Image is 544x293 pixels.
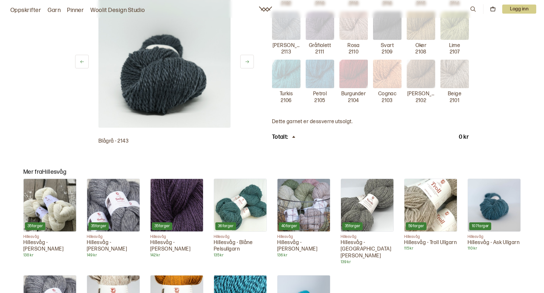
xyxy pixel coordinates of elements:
p: Blågrå - 2143 [98,138,231,145]
p: 115 kr [404,246,457,251]
p: 2109 [382,49,393,56]
a: Hillesvåg - Ask Ullgarn107fargerHillesvågHillesvåg - Ask Ullgarn110 kr [468,179,521,265]
img: Hillesvåg - Sol Lamullgarn [24,179,76,231]
p: Gråfiolett [309,42,331,49]
p: 149 kr [87,253,140,258]
p: Hillesvåg [468,234,521,240]
p: Beige [448,91,461,98]
p: Rosa [347,42,360,49]
p: Oker [415,42,427,49]
p: 135 kr [214,253,267,258]
p: 36 farger [218,224,233,229]
a: Oppskrifter [10,6,41,15]
p: 136 kr [277,253,330,258]
p: 139 kr [341,260,394,265]
p: Hillesvåg - Ask Ullgarn [468,240,521,246]
img: Lys Dongeriblå [272,11,300,40]
a: Hillesvåg - Sol Lamullgarn35fargerHillesvågHillesvåg - [PERSON_NAME]138 kr [23,179,76,265]
p: 35 farger [345,224,360,229]
p: Turkis [280,91,293,98]
img: Beige [440,60,469,88]
p: Hillesvåg [150,234,203,240]
img: Oker [407,11,435,40]
img: Hillesvåg - Sølje Pelsullgarn [87,179,140,231]
p: 2104 [348,98,359,104]
p: 2106 [281,98,292,104]
img: Hillesvåg - Ask Ullgarn [468,179,520,231]
img: Petrol [306,60,334,88]
p: Svart [381,42,394,49]
p: Hillesvåg - [PERSON_NAME] [277,240,330,253]
p: Logg inn [502,5,536,14]
p: Hillesvåg [277,234,330,240]
p: 2110 [349,49,359,56]
img: Svart [373,11,402,40]
p: 142 kr [150,253,203,258]
p: Hillesvåg - Blåne Pelsullgarn [214,240,267,253]
p: 35 farger [28,224,43,229]
p: Lime [449,42,460,49]
p: 2107 [450,49,460,56]
p: 107 farger [472,224,489,229]
img: Lime [440,11,469,40]
p: Hillesvåg - [GEOGRAPHIC_DATA][PERSON_NAME] [341,240,394,260]
a: Pinner [67,6,84,15]
p: 110 kr [468,246,521,251]
p: Hillesvåg [23,234,76,240]
p: Hillesvåg - [PERSON_NAME] [87,240,140,253]
img: Hillesvåg - Vidde Lamullgarn [278,179,330,231]
p: [PERSON_NAME] [407,91,435,98]
p: Mer fra Hillesvåg [23,168,521,176]
a: Hillesvåg - Vidde Lamullgarn40fargerHillesvågHillesvåg - [PERSON_NAME]136 kr [277,179,330,265]
div: Totalt: [272,133,297,141]
p: 0 kr [459,133,469,141]
a: Woolit [259,6,272,12]
p: Burgunder [341,91,366,98]
p: 2103 [382,98,393,104]
img: Hillesvåg - Tinde Pelsullgarn [151,179,203,231]
a: Garn [48,6,61,15]
img: Hillesvåg - Blåne Pelsullgarn [214,179,266,231]
p: Hillesvåg [87,234,140,240]
p: Hillesvåg - [PERSON_NAME] [150,240,203,253]
a: Woolit Design Studio [90,6,145,15]
p: Cognac [378,91,397,98]
img: Hillesvåg - Troll Ullgarn [404,179,457,231]
p: Hillesvåg [214,234,267,240]
p: 40 farger [281,224,297,229]
a: Hillesvåg - Blåne Pelsullgarn36fargerHillesvågHillesvåg - Blåne Pelsullgarn135 kr [214,179,267,265]
img: Burgunder [339,60,368,88]
p: 2111 [315,49,324,56]
p: 59 farger [408,224,424,229]
p: [PERSON_NAME] [273,42,300,49]
a: Hillesvåg - Sølje Pelsullgarn35fargerHillesvågHillesvåg - [PERSON_NAME]149 kr [87,179,140,265]
p: 2102 [416,98,426,104]
img: Hillesvåg - Varde Pelsullgarn [341,179,393,231]
button: User dropdown [502,5,536,14]
p: 35 farger [91,224,106,229]
a: Hillesvåg - Varde Pelsullgarn35fargerHillesvågHillesvåg - [GEOGRAPHIC_DATA][PERSON_NAME]139 kr [341,179,394,265]
p: 2101 [450,98,460,104]
p: 138 kr [23,253,76,258]
p: Hillesvåg [404,234,457,240]
p: Petrol [313,91,327,98]
p: Hillesvåg - [PERSON_NAME] [23,240,76,253]
img: Gråfiolett [306,11,334,40]
a: Hillesvåg - Tinde Pelsullgarn35fargerHillesvågHillesvåg - [PERSON_NAME]142 kr [150,179,203,265]
img: Lys Brun [407,60,435,88]
img: Rosa [339,11,368,40]
p: Hillesvåg - Troll Ullgarn [404,240,457,246]
a: Hillesvåg - Troll Ullgarn59fargerHillesvågHillesvåg - Troll Ullgarn115 kr [404,179,457,265]
img: Turkis [272,60,300,88]
p: 2113 [281,49,291,56]
p: Hillesvåg [341,234,394,240]
img: Cognac [373,60,402,88]
p: 2105 [314,98,325,104]
p: 35 farger [154,224,170,229]
p: Dette garnet er dessverre utsolgt. [272,119,469,125]
p: Totalt: [272,133,288,141]
p: 2108 [415,49,426,56]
